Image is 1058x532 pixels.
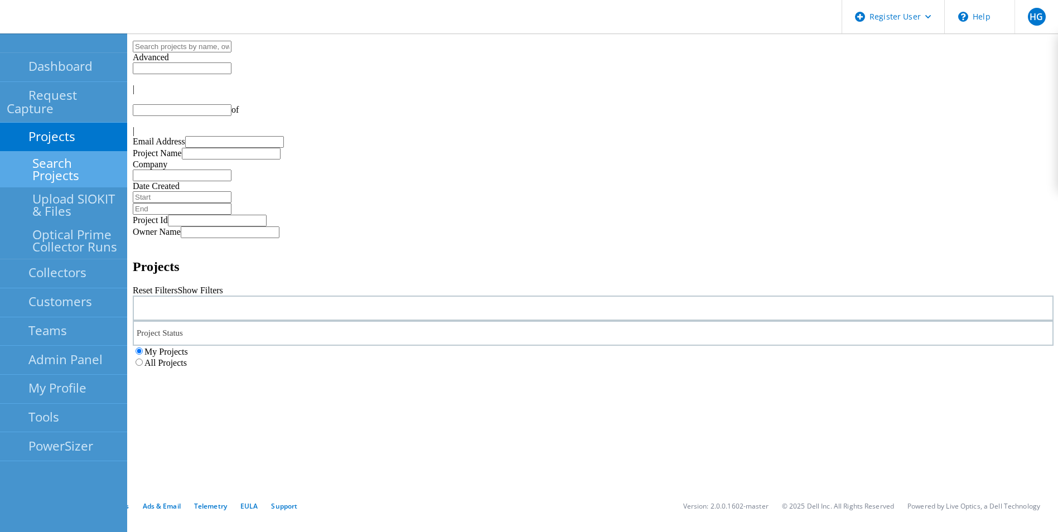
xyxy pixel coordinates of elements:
a: Ads & Email [143,501,181,511]
a: Reset Filters [133,286,177,295]
input: End [133,203,231,215]
a: Support [271,501,297,511]
div: Project Status [133,321,1054,346]
label: Date Created [133,181,180,191]
span: Advanced [133,52,169,62]
a: Show Filters [177,286,223,295]
label: Email Address [133,137,185,146]
input: Search projects by name, owner, ID, company, etc [133,41,231,52]
svg: \n [958,12,968,22]
span: of [231,105,239,114]
label: Project Id [133,215,168,225]
b: Projects [133,259,180,274]
a: Telemetry [194,501,227,511]
div: | [133,84,1054,94]
a: EULA [240,501,258,511]
label: Owner Name [133,227,181,236]
label: Project Name [133,148,182,158]
label: My Projects [144,347,188,356]
li: Version: 2.0.0.1602-master [683,501,769,511]
label: All Projects [144,358,187,367]
span: HG [1030,12,1043,21]
a: Live Optics Dashboard [11,22,131,31]
input: Start [133,191,231,203]
li: © 2025 Dell Inc. All Rights Reserved [782,501,894,511]
div: | [133,126,1054,136]
li: Powered by Live Optics, a Dell Technology [907,501,1040,511]
label: Company [133,159,167,169]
